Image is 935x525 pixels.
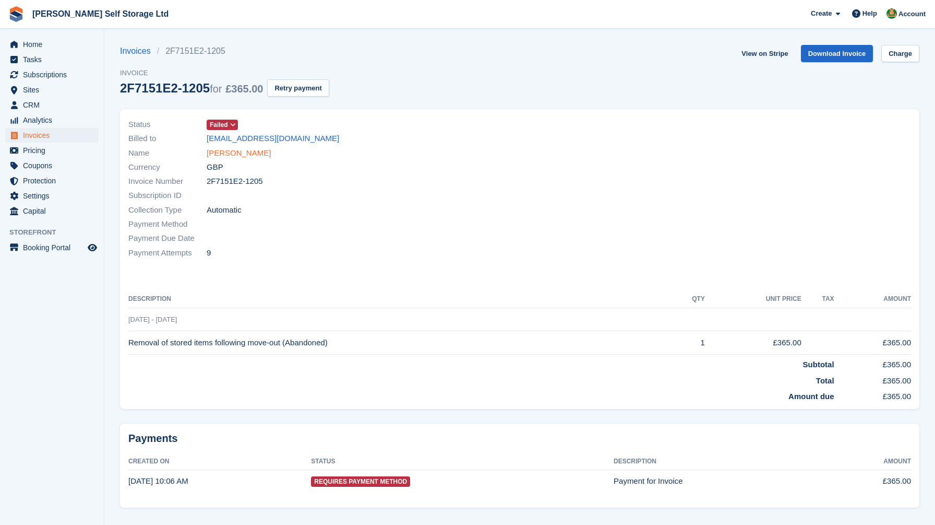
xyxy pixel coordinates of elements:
a: menu [5,240,99,255]
th: Amount [825,453,912,470]
td: £365.00 [834,387,911,403]
span: Invoices [23,128,86,143]
span: Protection [23,173,86,188]
a: Invoices [120,45,157,57]
span: CRM [23,98,86,112]
nav: breadcrumbs [120,45,329,57]
td: £365.00 [834,331,911,355]
a: menu [5,143,99,158]
span: Collection Type [128,204,207,216]
span: Settings [23,189,86,203]
a: [PERSON_NAME] [207,147,271,159]
img: stora-icon-8386f47178a22dfd0bd8f6a31ec36ba5ce8667c1dd55bd0f319d3a0aa187defe.svg [8,6,24,22]
th: Description [128,291,670,308]
span: Status [128,119,207,131]
span: Analytics [23,113,86,127]
span: 2F7151E2-1205 [207,176,263,188]
td: 1 [670,331,705,355]
span: Coupons [23,158,86,173]
th: Unit Price [705,291,801,308]
span: Automatic [207,204,242,216]
div: 2F7151E2-1205 [120,81,263,95]
span: Currency [128,161,207,173]
th: QTY [670,291,705,308]
a: menu [5,67,99,82]
a: [PERSON_NAME] Self Storage Ltd [28,5,173,22]
a: menu [5,83,99,97]
span: for [210,83,222,95]
a: Preview store [86,241,99,254]
span: Requires Payment Method [311,476,410,487]
td: £365.00 [834,371,911,387]
a: Download Invoice [801,45,873,62]
span: Payment Due Date [128,232,207,244]
span: Storefront [9,227,104,238]
span: Subscription ID [128,190,207,202]
a: menu [5,52,99,67]
span: Account [898,9,926,19]
a: menu [5,173,99,188]
a: Charge [881,45,919,62]
span: Home [23,37,86,52]
span: Sites [23,83,86,97]
button: Retry payment [267,79,329,97]
td: Removal of stored items following move-out (Abandoned) [128,331,670,355]
a: menu [5,189,99,203]
img: Joshua Wild [886,8,897,19]
a: menu [5,204,99,218]
a: menu [5,158,99,173]
span: £365.00 [225,83,263,95]
a: menu [5,37,99,52]
span: Create [811,8,832,19]
time: 2025-07-25 09:06:11 UTC [128,476,188,485]
span: Booking Portal [23,240,86,255]
span: Pricing [23,143,86,158]
span: GBP [207,161,223,173]
span: Help [862,8,877,19]
a: [EMAIL_ADDRESS][DOMAIN_NAME] [207,133,339,145]
span: Invoice [120,68,329,78]
strong: Total [816,376,834,385]
strong: Amount due [788,392,834,401]
a: menu [5,113,99,127]
h2: Payments [128,432,911,445]
td: Payment for Invoice [614,470,824,493]
span: Name [128,147,207,159]
a: Failed [207,119,238,131]
th: Description [614,453,824,470]
strong: Subtotal [803,360,834,369]
span: Tasks [23,52,86,67]
th: Tax [801,291,834,308]
span: Payment Method [128,218,207,230]
a: menu [5,128,99,143]
th: Status [311,453,614,470]
span: Billed to [128,133,207,145]
span: [DATE] - [DATE] [128,316,177,323]
th: Amount [834,291,911,308]
th: Created On [128,453,311,470]
td: £365.00 [825,470,912,493]
td: £365.00 [705,331,801,355]
span: Capital [23,204,86,218]
a: View on Stripe [737,45,792,62]
span: Payment Attempts [128,247,207,259]
span: Subscriptions [23,67,86,82]
td: £365.00 [834,355,911,371]
span: Invoice Number [128,176,207,188]
span: 9 [207,247,211,259]
a: menu [5,98,99,112]
span: Failed [210,120,228,130]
